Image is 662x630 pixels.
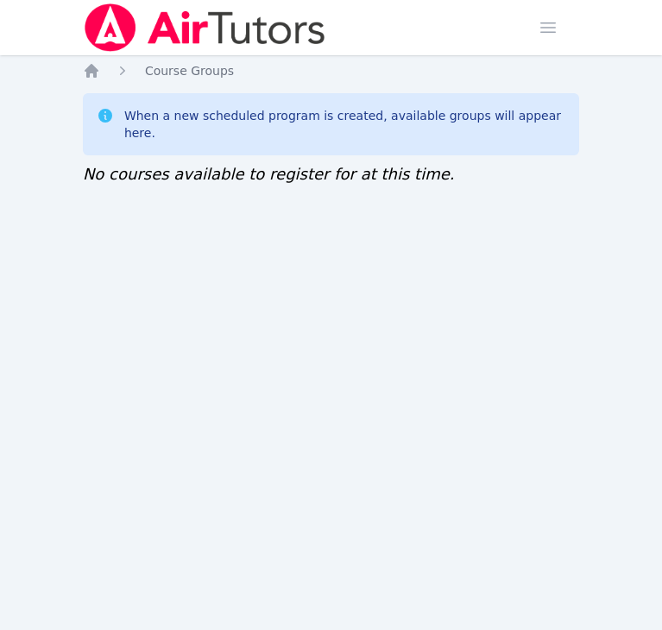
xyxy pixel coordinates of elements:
nav: Breadcrumb [83,62,579,79]
img: Air Tutors [83,3,327,52]
span: Course Groups [145,64,234,78]
a: Course Groups [145,62,234,79]
span: No courses available to register for at this time. [83,165,455,183]
div: When a new scheduled program is created, available groups will appear here. [124,107,565,142]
